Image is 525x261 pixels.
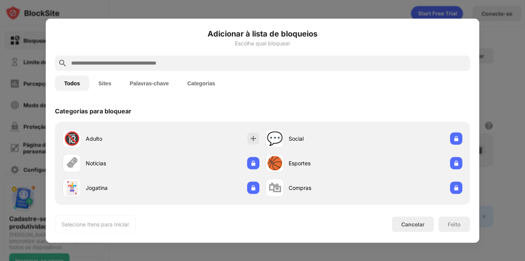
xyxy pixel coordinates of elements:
[289,135,304,142] font: Social
[235,40,290,46] font: Escolha qual bloquear
[267,155,283,171] font: 🏀
[89,75,120,91] button: Sites
[64,80,80,86] font: Todos
[58,58,67,68] img: search.svg
[55,75,89,91] button: Todos
[187,80,215,86] font: Categorias
[86,135,102,142] font: Adulto
[130,80,169,86] font: Palavras-chave
[289,160,311,166] font: Esportes
[86,185,108,191] font: Jogatina
[267,130,283,146] font: 💬
[64,180,80,195] font: 🃏
[208,29,317,38] font: Adicionar à lista de bloqueios
[178,75,224,91] button: Categorias
[55,107,131,115] font: Categorias para bloquear
[98,80,111,86] font: Sites
[86,160,106,166] font: Notícias
[65,155,78,171] font: 🗞
[64,130,80,146] font: 🔞
[120,75,178,91] button: Palavras-chave
[289,185,311,191] font: Compras
[268,180,281,195] font: 🛍
[401,221,425,228] font: Cancelar
[61,221,129,227] font: Selecione Itens para Iniciar
[448,221,461,227] font: Feito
